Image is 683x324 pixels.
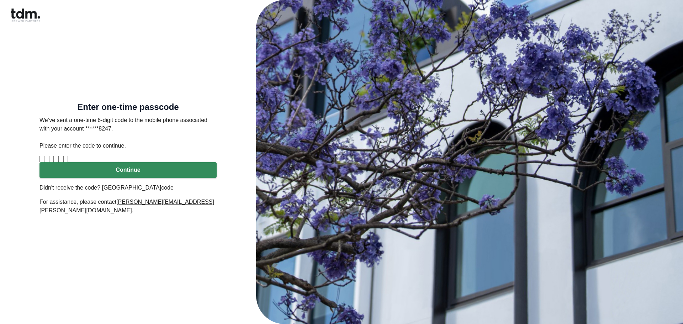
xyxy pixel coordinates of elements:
input: Please enter verification code. Digit 1 [39,156,44,162]
p: For assistance, please contact . [39,198,217,215]
p: We’ve sent a one-time 6-digit code to the mobile phone associated with your account ******8247. P... [39,116,217,150]
input: Digit 3 [49,156,54,162]
input: Digit 2 [44,156,49,162]
input: Digit 4 [54,156,58,162]
input: Digit 5 [58,156,63,162]
h5: Enter one-time passcode [39,103,217,111]
p: Didn't receive the code? [GEOGRAPHIC_DATA] [39,184,217,192]
a: code [161,185,174,191]
input: Digit 6 [63,156,68,162]
button: Continue [39,162,217,178]
u: [PERSON_NAME][EMAIL_ADDRESS][PERSON_NAME][DOMAIN_NAME] [39,199,214,213]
